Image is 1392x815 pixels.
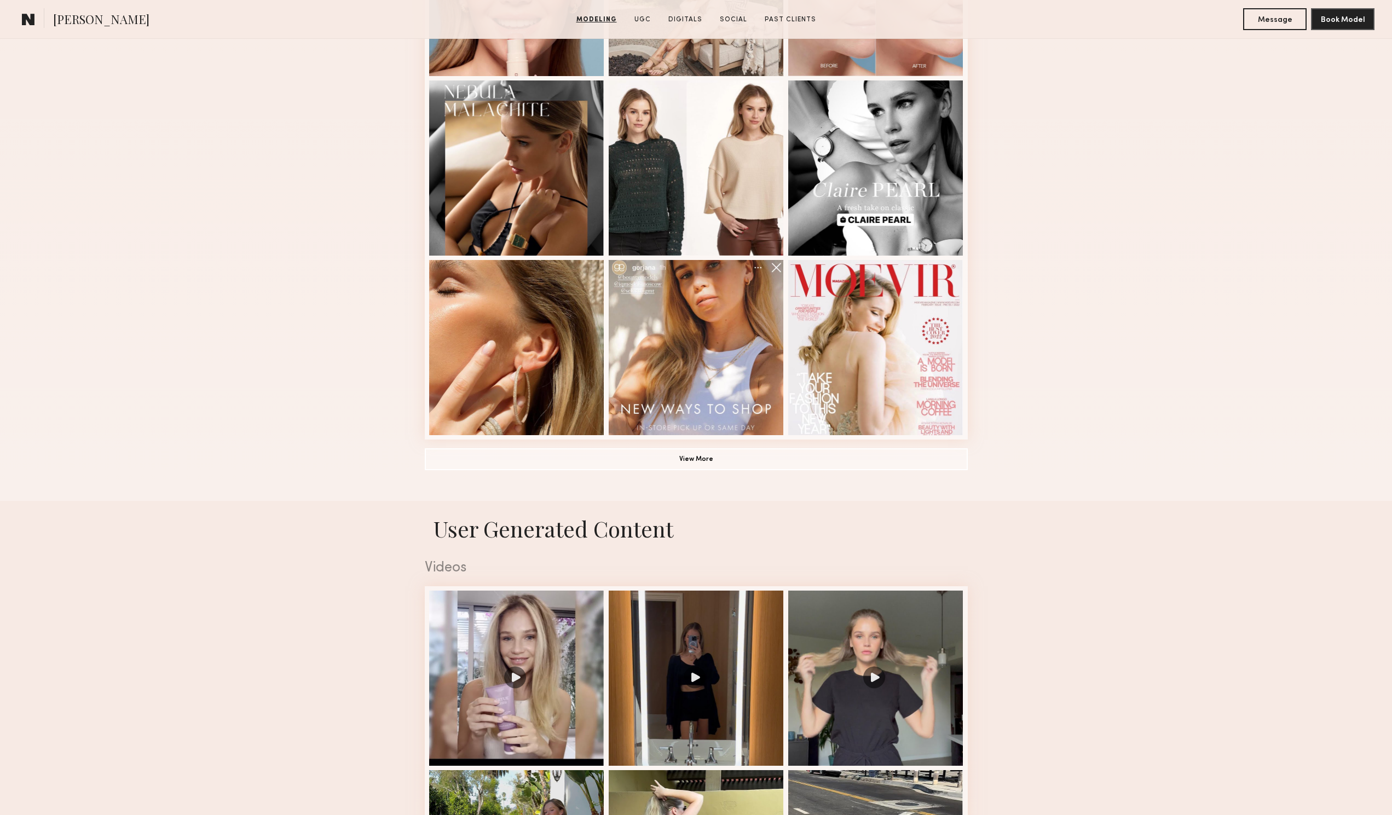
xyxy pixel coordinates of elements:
[1311,14,1374,24] a: Book Model
[53,11,149,30] span: [PERSON_NAME]
[425,561,968,575] div: Videos
[1243,8,1307,30] button: Message
[630,15,655,25] a: UGC
[760,15,821,25] a: Past Clients
[715,15,752,25] a: Social
[425,448,968,470] button: View More
[572,15,621,25] a: Modeling
[1311,8,1374,30] button: Book Model
[416,514,977,543] h1: User Generated Content
[664,15,707,25] a: Digitals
